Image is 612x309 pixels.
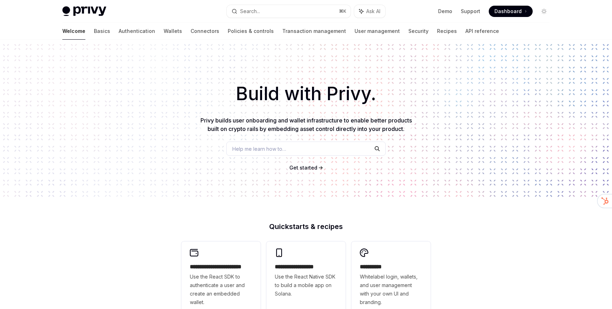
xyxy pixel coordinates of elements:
[360,273,422,307] span: Whitelabel login, wallets, and user management with your own UI and branding.
[228,23,274,40] a: Policies & controls
[164,23,182,40] a: Wallets
[289,165,317,171] span: Get started
[355,23,400,40] a: User management
[282,23,346,40] a: Transaction management
[181,223,431,230] h2: Quickstarts & recipes
[94,23,110,40] a: Basics
[408,23,429,40] a: Security
[461,8,480,15] a: Support
[190,273,252,307] span: Use the React SDK to authenticate a user and create an embedded wallet.
[62,23,85,40] a: Welcome
[232,145,286,153] span: Help me learn how to…
[465,23,499,40] a: API reference
[240,7,260,16] div: Search...
[62,6,106,16] img: light logo
[538,6,550,17] button: Toggle dark mode
[200,117,412,132] span: Privy builds user onboarding and wallet infrastructure to enable better products built on crypto ...
[227,5,351,18] button: Search...⌘K
[11,80,601,108] h1: Build with Privy.
[489,6,533,17] a: Dashboard
[339,8,346,14] span: ⌘ K
[494,8,522,15] span: Dashboard
[275,273,337,298] span: Use the React Native SDK to build a mobile app on Solana.
[438,8,452,15] a: Demo
[437,23,457,40] a: Recipes
[191,23,219,40] a: Connectors
[289,164,317,171] a: Get started
[354,5,385,18] button: Ask AI
[119,23,155,40] a: Authentication
[366,8,380,15] span: Ask AI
